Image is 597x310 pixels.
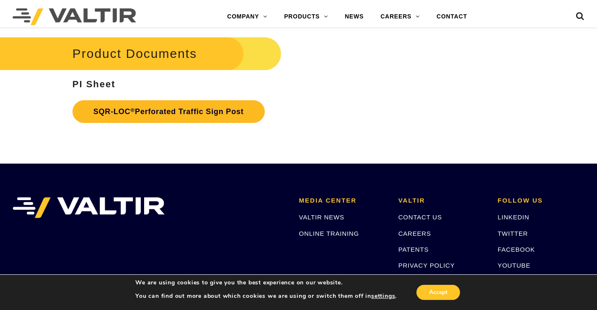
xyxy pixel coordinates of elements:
img: VALTIR [13,197,165,218]
h2: FOLLOW US [498,197,584,204]
a: LINKEDIN [498,214,530,221]
a: CAREERS [398,230,431,237]
a: CONTACT [428,8,476,25]
sup: ® [130,107,135,113]
button: Accept [416,285,460,300]
a: VALTIR NEWS [299,214,344,221]
h2: VALTIR [398,197,485,204]
a: PRIVACY POLICY [398,262,455,269]
button: settings [371,292,395,300]
a: FACEBOOK [498,246,535,253]
p: We are using cookies to give you the best experience on our website. [135,279,397,287]
a: PRODUCTS [276,8,336,25]
a: CAREERS [372,8,428,25]
img: Valtir [13,8,136,25]
p: You can find out more about which cookies we are using or switch them off in . [135,292,397,300]
a: NEWS [336,8,372,25]
a: CONTACT US [398,214,442,221]
a: YOUTUBE [498,262,530,269]
strong: PI Sheet [72,79,116,89]
a: COMPANY [219,8,276,25]
a: PATENTS [398,246,429,253]
a: ONLINE TRAINING [299,230,359,237]
h2: MEDIA CENTER [299,197,386,204]
a: SQR-LOC®Perforated Traffic Sign Post [72,100,265,123]
a: TWITTER [498,230,528,237]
